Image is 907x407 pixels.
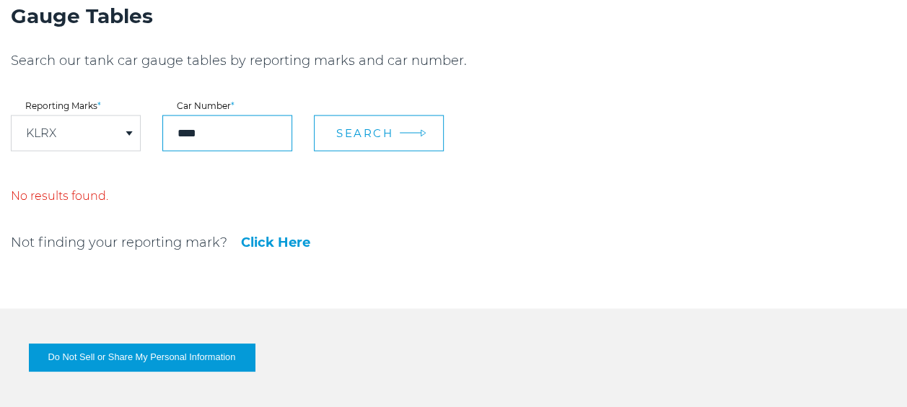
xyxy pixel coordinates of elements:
[162,101,292,110] label: Car Number
[11,2,671,30] h2: Gauge Tables
[26,127,56,139] a: KLRX
[29,343,255,371] button: Do Not Sell or Share My Personal Information
[336,126,393,139] span: Search
[241,235,310,248] a: Click Here
[11,233,227,250] p: Not finding your reporting mark?
[11,101,141,110] label: Reporting Marks
[11,51,671,69] p: Search our tank car gauge tables by reporting marks and car number.
[11,187,213,204] p: No results found.
[314,115,444,151] button: Search arrow arrow
[421,129,426,137] img: arrow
